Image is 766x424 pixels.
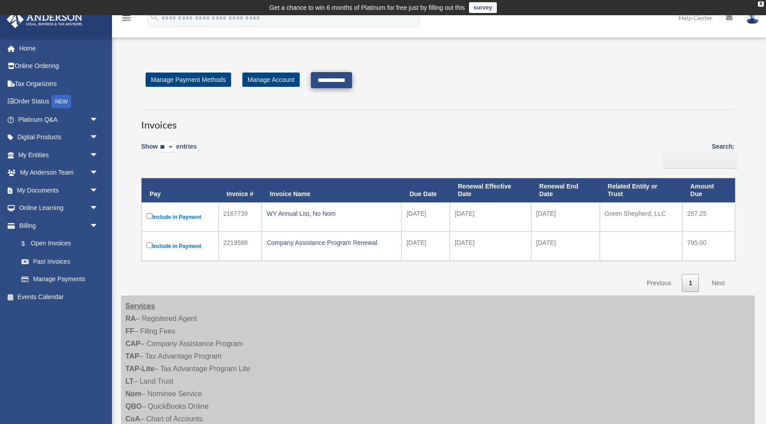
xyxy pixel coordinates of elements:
[6,39,112,57] a: Home
[90,111,108,129] span: arrow_drop_down
[219,231,262,261] td: 2219588
[90,164,108,182] span: arrow_drop_down
[6,199,112,217] a: Online Learningarrow_drop_down
[6,57,112,75] a: Online Ordering
[267,207,396,220] div: WY Annual List, No Nom
[267,236,396,249] div: Company Assistance Program Renewal
[13,235,103,253] a: $Open Invoices
[682,178,735,202] th: Amount Due: activate to sort column ascending
[6,93,112,111] a: Order StatusNEW
[90,217,108,235] span: arrow_drop_down
[125,390,142,398] strong: Nom
[6,75,112,93] a: Tax Organizers
[269,2,465,13] div: Get a chance to win 6 months of Platinum for free just by filling out this
[531,202,600,231] td: [DATE]
[600,178,683,202] th: Related Entity or Trust: activate to sort column ascending
[219,178,262,202] th: Invoice #: activate to sort column ascending
[600,202,683,231] td: Green Shepherd, LLC
[401,231,450,261] td: [DATE]
[125,302,155,310] strong: Services
[682,202,735,231] td: 257.25
[146,73,231,87] a: Manage Payment Methods
[146,213,152,219] input: Include in Payment
[125,327,134,335] strong: FF
[90,199,108,218] span: arrow_drop_down
[531,231,600,261] td: [DATE]
[125,377,133,385] strong: LT
[150,12,159,22] i: search
[262,178,401,202] th: Invoice Name: activate to sort column ascending
[6,288,112,306] a: Events Calendar
[142,178,219,202] th: Pay: activate to sort column descending
[146,211,214,223] label: Include in Payment
[469,2,497,13] a: survey
[146,240,214,252] label: Include in Payment
[242,73,300,87] a: Manage Account
[26,238,31,249] span: $
[6,111,112,128] a: Platinum Q&Aarrow_drop_down
[705,274,732,292] a: Next
[52,95,71,108] div: NEW
[125,403,142,410] strong: QBO
[682,231,735,261] td: 795.00
[141,141,197,162] label: Show entries
[660,141,735,169] label: Search:
[125,315,136,322] strong: RA
[125,365,155,373] strong: TAP-Lite
[401,202,450,231] td: [DATE]
[640,274,678,292] a: Previous
[6,181,112,199] a: My Documentsarrow_drop_down
[6,164,112,182] a: My Anderson Teamarrow_drop_down
[758,1,764,7] div: close
[450,231,531,261] td: [DATE]
[90,128,108,147] span: arrow_drop_down
[746,11,759,24] img: User Pic
[450,202,531,231] td: [DATE]
[125,352,139,360] strong: TAP
[219,202,262,231] td: 2167739
[90,146,108,164] span: arrow_drop_down
[13,253,108,270] a: Past Invoices
[6,146,112,164] a: My Entitiesarrow_drop_down
[121,13,132,23] i: menu
[4,11,85,28] img: Anderson Advisors Platinum Portal
[141,110,735,132] h3: Invoices
[13,270,108,288] a: Manage Payments
[6,217,108,235] a: Billingarrow_drop_down
[6,128,112,146] a: Digital Productsarrow_drop_down
[125,340,141,347] strong: CAP
[146,242,152,248] input: Include in Payment
[450,178,531,202] th: Renewal Effective Date: activate to sort column ascending
[531,178,600,202] th: Renewal End Date: activate to sort column ascending
[121,16,132,23] a: menu
[401,178,450,202] th: Due Date: activate to sort column ascending
[158,142,176,153] select: Showentries
[125,415,140,423] strong: CoA
[663,152,738,169] input: Search:
[90,181,108,200] span: arrow_drop_down
[682,274,699,292] a: 1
